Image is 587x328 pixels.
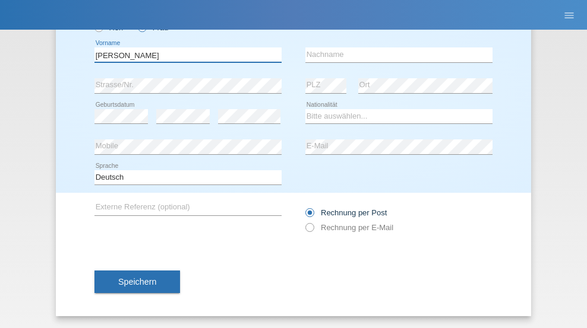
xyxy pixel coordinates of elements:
[305,223,393,232] label: Rechnung per E-Mail
[563,9,575,21] i: menu
[94,270,180,293] button: Speichern
[557,11,581,18] a: menu
[118,277,156,286] span: Speichern
[305,223,313,238] input: Rechnung per E-Mail
[305,208,387,217] label: Rechnung per Post
[305,208,313,223] input: Rechnung per Post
